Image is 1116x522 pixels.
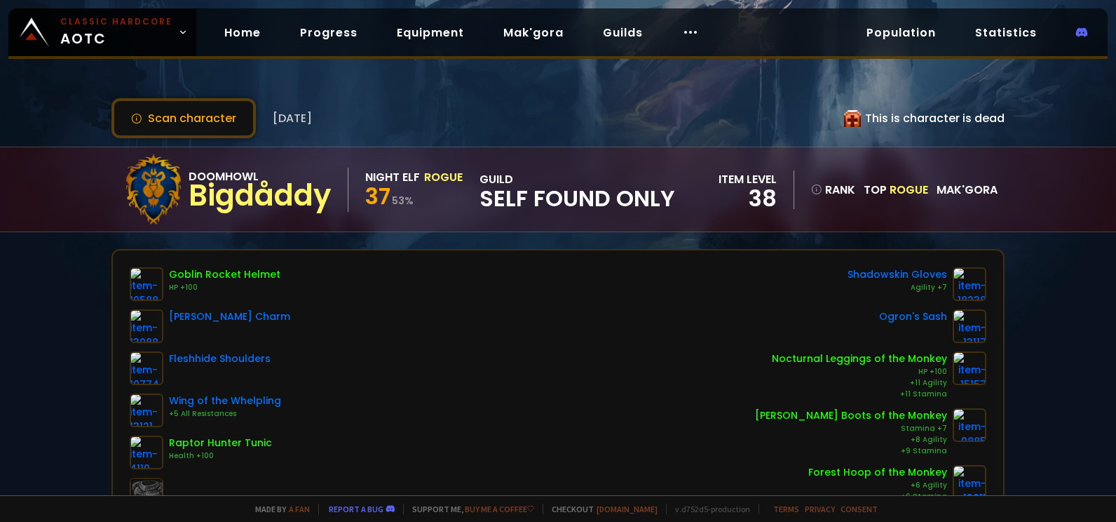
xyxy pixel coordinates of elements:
[365,168,420,186] div: Night Elf
[808,480,947,491] div: +6 Agility
[808,465,947,480] div: Forest Hoop of the Monkey
[841,504,878,514] a: Consent
[169,352,271,366] div: Fleshhide Shoulders
[811,181,855,199] div: rank
[130,394,163,427] img: item-13121
[130,352,163,385] img: item-10774
[130,436,163,469] img: item-4119
[247,504,310,514] span: Made by
[937,181,998,199] div: Mak'gora
[848,267,947,282] div: Shadowskin Gloves
[424,168,463,186] div: Rogue
[953,352,986,385] img: item-15157
[890,182,928,198] span: Rogue
[169,282,280,293] div: HP +100
[329,504,383,514] a: Report a bug
[953,267,986,301] img: item-18238
[189,185,331,206] div: Bigdåddy
[60,15,172,28] small: Classic Hardcore
[169,408,281,420] div: +5 All Resistances
[597,504,658,514] a: [DOMAIN_NAME]
[169,394,281,408] div: Wing of the Whelpling
[755,423,947,434] div: Stamina +7
[365,180,390,212] span: 37
[169,267,280,282] div: Goblin Rocket Helmet
[772,352,947,366] div: Nocturnal Leggings of the Monkey
[289,504,310,514] a: a fan
[60,15,172,49] span: AOTC
[844,109,1005,127] div: This is character is dead
[386,18,475,47] a: Equipment
[289,18,369,47] a: Progress
[953,408,986,442] img: item-9885
[719,170,777,188] div: item level
[773,504,799,514] a: Terms
[755,446,947,457] div: +9 Stamina
[953,465,986,499] img: item-12011
[879,309,947,324] div: Ogron's Sash
[479,170,675,209] div: guild
[964,18,1048,47] a: Statistics
[855,18,947,47] a: Population
[719,188,777,209] div: 38
[465,504,534,514] a: Buy me a coffee
[273,109,312,127] span: [DATE]
[130,309,163,343] img: item-13088
[392,194,414,208] small: 53 %
[755,434,947,446] div: +8 Agility
[864,181,928,199] div: Top
[479,188,675,209] span: SELF FOUND ONLY
[772,389,947,400] div: +11 Stamina
[772,366,947,377] div: HP +100
[848,282,947,293] div: Agility +7
[772,377,947,389] div: +11 Agility
[592,18,654,47] a: Guilds
[492,18,575,47] a: Mak'gora
[189,168,331,185] div: Doomhowl
[111,98,256,138] button: Scan character
[953,309,986,343] img: item-13117
[403,504,534,514] span: Support me,
[169,309,290,324] div: [PERSON_NAME] Charm
[169,450,272,462] div: Health +100
[169,436,272,450] div: Raptor Hunter Tunic
[755,408,947,423] div: [PERSON_NAME] Boots of the Monkey
[8,8,196,56] a: Classic HardcoreAOTC
[130,267,163,301] img: item-10588
[808,491,947,502] div: +6 Stamina
[666,504,750,514] span: v. d752d5 - production
[805,504,835,514] a: Privacy
[213,18,272,47] a: Home
[543,504,658,514] span: Checkout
